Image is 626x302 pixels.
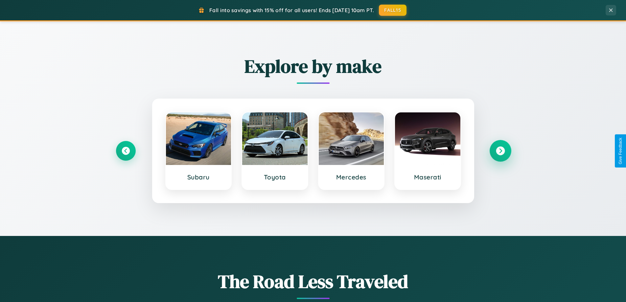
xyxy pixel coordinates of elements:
[116,269,510,294] h1: The Road Less Traveled
[618,138,623,164] div: Give Feedback
[325,173,378,181] h3: Mercedes
[379,5,406,16] button: FALL15
[173,173,225,181] h3: Subaru
[402,173,454,181] h3: Maserati
[116,54,510,79] h2: Explore by make
[209,7,374,13] span: Fall into savings with 15% off for all users! Ends [DATE] 10am PT.
[249,173,301,181] h3: Toyota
